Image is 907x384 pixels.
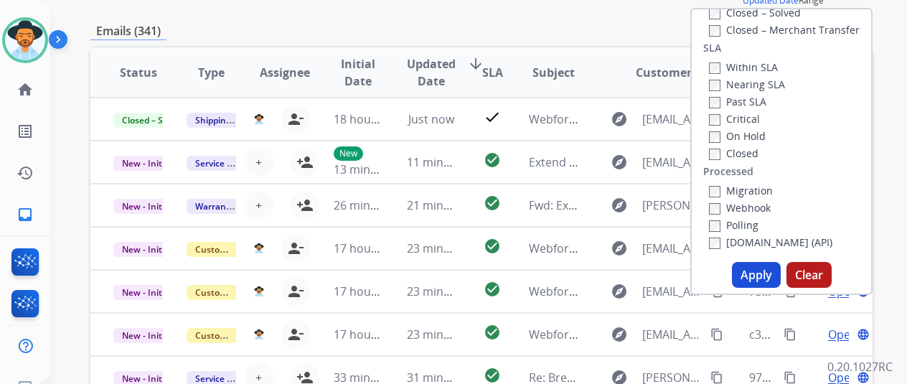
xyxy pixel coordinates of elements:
mat-icon: content_copy [784,328,796,341]
input: Critical [709,114,720,126]
span: Subject [532,64,575,81]
input: Polling [709,220,720,232]
span: 11 minutes ago [407,154,490,170]
span: [EMAIL_ADDRESS][DOMAIN_NAME] [642,283,702,300]
mat-icon: person_remove [287,283,304,300]
label: Critical [709,112,760,126]
mat-icon: check_circle [484,151,501,169]
label: Webhook [709,201,771,215]
mat-icon: content_copy [784,371,796,384]
p: New [334,146,363,161]
span: Just now [408,111,454,127]
input: Closed [709,149,720,160]
span: Service Support [187,156,268,171]
label: Closed – Merchant Transfer [709,23,860,37]
label: Processed [703,164,753,179]
span: Customer [636,64,692,81]
mat-icon: person_add [296,197,314,214]
button: + [245,191,273,220]
mat-icon: check_circle [484,281,501,298]
span: 26 minutes ago [334,197,417,213]
span: New - Initial [113,199,180,214]
mat-icon: check [484,108,501,126]
span: New - Initial [113,156,180,171]
span: [EMAIL_ADDRESS][DOMAIN_NAME] [642,154,702,171]
mat-icon: explore [611,326,628,343]
label: Polling [709,218,758,232]
span: + [255,154,262,171]
mat-icon: list_alt [17,123,34,140]
input: Past SLA [709,97,720,108]
img: agent-avatar [254,329,263,339]
label: Closed [709,146,758,160]
span: Customer Support [187,242,280,257]
span: 17 hours ago [334,327,405,342]
button: Apply [732,262,781,288]
mat-icon: check_circle [484,195,501,212]
input: [DOMAIN_NAME] (API) [709,238,720,249]
input: On Hold [709,131,720,143]
span: Webform from [EMAIL_ADDRESS][DOMAIN_NAME] on [DATE] [529,284,854,299]
span: [EMAIL_ADDRESS][DOMAIN_NAME] [642,111,702,128]
mat-icon: language [857,371,870,384]
mat-icon: explore [611,111,628,128]
span: New - Initial [113,242,180,257]
span: Status [120,64,157,81]
span: Updated Date [407,55,456,90]
mat-icon: history [17,164,34,182]
img: agent-avatar [254,243,263,253]
span: SLA [482,64,503,81]
mat-icon: inbox [17,206,34,223]
span: Closed – Solved [113,113,193,128]
label: [DOMAIN_NAME] (API) [709,235,832,249]
span: Initial Date [334,55,383,90]
mat-icon: content_copy [710,371,723,384]
img: agent-avatar [254,286,263,296]
mat-icon: language [857,328,870,341]
span: 17 hours ago [334,240,405,256]
img: agent-avatar [254,114,263,124]
label: Past SLA [709,95,766,108]
span: + [255,197,262,214]
input: Migration [709,186,720,197]
span: Shipping Protection [187,113,285,128]
mat-icon: check_circle [484,367,501,384]
span: New - Initial [113,328,180,343]
button: Clear [786,262,832,288]
button: + [245,148,273,177]
input: Closed – Merchant Transfer [709,25,720,37]
mat-icon: content_copy [710,328,723,341]
span: Extend Activity Notification [529,154,674,170]
label: Migration [709,184,773,197]
span: 23 minutes ago [407,240,490,256]
mat-icon: person_remove [287,240,304,257]
input: Closed – Solved [709,8,720,19]
label: On Hold [709,129,766,143]
span: Open [828,326,857,343]
span: New - Initial [113,285,180,300]
label: Within SLA [709,60,778,74]
span: Webform from [EMAIL_ADDRESS][DOMAIN_NAME] on [DATE] [529,240,854,256]
input: Nearing SLA [709,80,720,91]
span: 21 minutes ago [407,197,490,213]
mat-icon: explore [611,154,628,171]
input: Within SLA [709,62,720,74]
span: Fwd: Extend Claim for [PERSON_NAME] [529,197,737,213]
span: [EMAIL_ADDRESS][DOMAIN_NAME] [642,240,702,257]
mat-icon: arrow_downward [467,55,484,72]
mat-icon: person_add [296,154,314,171]
span: Customer Support [187,328,280,343]
mat-icon: explore [611,283,628,300]
span: 13 minutes ago [334,161,417,177]
span: 23 minutes ago [407,284,490,299]
span: Type [198,64,225,81]
span: 23 minutes ago [407,327,490,342]
span: Customer Support [187,285,280,300]
mat-icon: explore [611,197,628,214]
mat-icon: home [17,81,34,98]
span: 18 hours ago [334,111,405,127]
span: Webform from [EMAIL_ADDRESS][DOMAIN_NAME] on [DATE] [529,111,854,127]
span: Assignee [260,64,310,81]
p: Emails (341) [90,22,166,40]
mat-icon: explore [611,240,628,257]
